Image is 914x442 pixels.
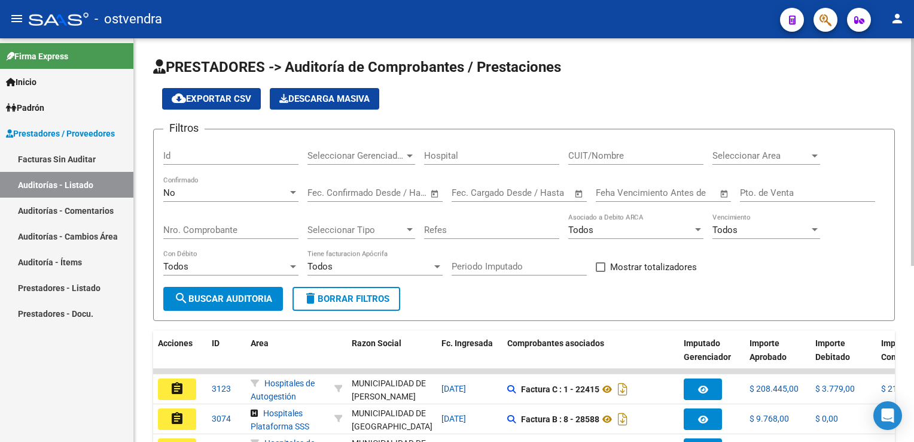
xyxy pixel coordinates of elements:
button: Exportar CSV [162,88,261,110]
button: Descarga Masiva [270,88,379,110]
span: $ 208.445,00 [750,384,799,393]
span: Todos [163,261,188,272]
h3: Filtros [163,120,205,137]
mat-icon: delete [303,291,318,305]
span: Seleccionar Tipo [307,225,404,235]
span: Exportar CSV [172,93,251,104]
span: Fc. Ingresada [441,338,493,348]
datatable-header-cell: Fc. Ingresada [437,331,502,383]
span: [DATE] [441,384,466,393]
span: No [163,187,175,198]
strong: Factura C : 1 - 22415 [521,385,599,394]
button: Open calendar [572,187,586,201]
span: Seleccionar Gerenciador [307,150,404,161]
mat-icon: assignment [170,382,184,396]
div: MUNICIPALIDAD DE [PERSON_NAME] [352,377,432,404]
mat-icon: assignment [170,411,184,426]
span: Seleccionar Area [712,150,809,161]
div: - 30681618089 [352,377,432,402]
span: Importe Aprobado [750,338,787,362]
mat-icon: cloud_download [172,91,186,105]
span: Todos [568,225,593,235]
button: Open calendar [718,187,732,201]
button: Buscar Auditoria [163,287,283,311]
span: Firma Express [6,50,68,63]
span: Mostrar totalizadores [610,260,697,274]
span: ID [212,338,220,348]
div: - 30545681508 [352,407,432,432]
datatable-header-cell: Acciones [153,331,207,383]
datatable-header-cell: Imputado Gerenciador [679,331,745,383]
input: Fecha fin [511,187,569,198]
span: Inicio [6,75,36,89]
span: Razon Social [352,338,401,348]
input: Fecha fin [367,187,425,198]
span: Todos [712,225,738,235]
span: 3074 [212,414,231,423]
input: Fecha inicio [307,187,356,198]
datatable-header-cell: Razon Social [347,331,437,383]
span: Acciones [158,338,193,348]
span: $ 3.779,00 [815,384,855,393]
span: 3123 [212,384,231,393]
datatable-header-cell: Importe Aprobado [745,331,811,383]
i: Descargar documento [615,410,630,429]
button: Open calendar [428,187,442,201]
i: Descargar documento [615,380,630,399]
span: Prestadores / Proveedores [6,127,115,140]
datatable-header-cell: Comprobantes asociados [502,331,679,383]
span: Todos [307,261,333,272]
mat-icon: menu [10,11,24,26]
span: Hospitales de Autogestión [251,379,315,402]
span: Hospitales Plataforma SSS [251,408,309,432]
span: Buscar Auditoria [174,293,272,304]
span: Borrar Filtros [303,293,389,304]
app-download-masive: Descarga masiva de comprobantes (adjuntos) [270,88,379,110]
datatable-header-cell: ID [207,331,246,383]
span: Comprobantes asociados [507,338,604,348]
span: [DATE] [441,414,466,423]
span: Descarga Masiva [279,93,370,104]
strong: Factura B : 8 - 28588 [521,414,599,424]
span: - ostvendra [95,6,162,32]
span: $ 9.768,00 [750,414,789,423]
datatable-header-cell: Importe Debitado [811,331,876,383]
span: PRESTADORES -> Auditoría de Comprobantes / Prestaciones [153,59,561,75]
button: Borrar Filtros [293,287,400,311]
mat-icon: search [174,291,188,305]
div: Open Intercom Messenger [873,401,902,430]
datatable-header-cell: Area [246,331,330,383]
mat-icon: person [890,11,904,26]
span: Importe Debitado [815,338,850,362]
span: Padrón [6,101,44,114]
span: Imputado Gerenciador [684,338,731,362]
span: Area [251,338,269,348]
input: Fecha inicio [452,187,500,198]
span: $ 0,00 [815,414,838,423]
